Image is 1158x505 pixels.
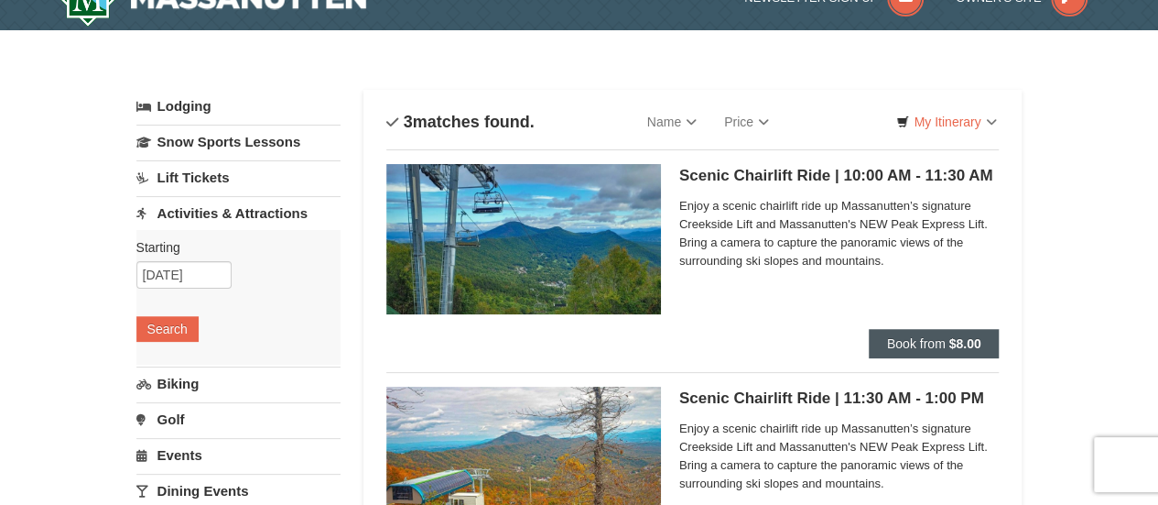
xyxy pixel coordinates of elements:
[948,336,980,351] strong: $8.00
[136,316,199,342] button: Search
[386,113,535,131] h4: matches found.
[887,336,946,351] span: Book from
[136,160,341,194] a: Lift Tickets
[136,196,341,230] a: Activities & Attractions
[136,238,327,257] label: Starting
[710,104,783,140] a: Price
[884,108,1008,136] a: My Itinerary
[136,402,341,436] a: Golf
[633,104,710,140] a: Name
[869,329,1000,358] button: Book from $8.00
[136,438,341,472] a: Events
[136,90,341,123] a: Lodging
[679,197,1000,270] span: Enjoy a scenic chairlift ride up Massanutten’s signature Creekside Lift and Massanutten's NEW Pea...
[679,167,1000,185] h5: Scenic Chairlift Ride | 10:00 AM - 11:30 AM
[404,113,413,131] span: 3
[679,420,1000,493] span: Enjoy a scenic chairlift ride up Massanutten’s signature Creekside Lift and Massanutten's NEW Pea...
[679,390,1000,408] h5: Scenic Chairlift Ride | 11:30 AM - 1:00 PM
[136,125,341,159] a: Snow Sports Lessons
[136,367,341,401] a: Biking
[386,164,661,314] img: 24896431-1-a2e2611b.jpg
